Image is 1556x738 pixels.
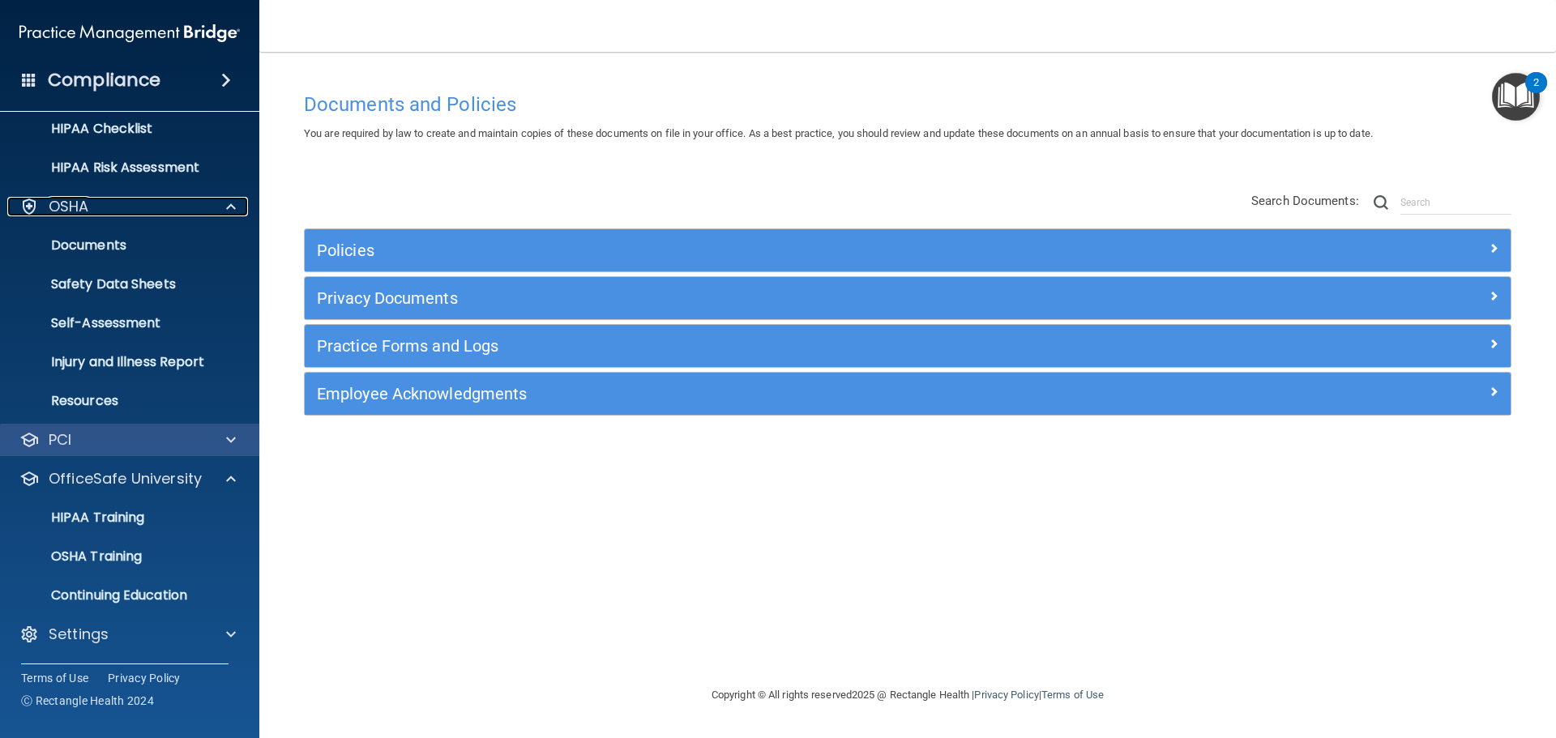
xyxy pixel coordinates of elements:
[317,333,1498,359] a: Practice Forms and Logs
[19,197,236,216] a: OSHA
[19,625,236,644] a: Settings
[19,430,236,450] a: PCI
[21,693,154,709] span: Ⓒ Rectangle Health 2024
[317,289,1197,307] h5: Privacy Documents
[1533,83,1539,104] div: 2
[317,385,1197,403] h5: Employee Acknowledgments
[19,469,236,488] a: OfficeSafe University
[1492,73,1540,121] button: Open Resource Center, 2 new notifications
[1041,689,1104,701] a: Terms of Use
[11,315,232,331] p: Self-Assessment
[49,625,109,644] p: Settings
[11,393,232,409] p: Resources
[974,689,1038,701] a: Privacy Policy
[49,197,89,216] p: OSHA
[21,670,88,686] a: Terms of Use
[304,127,1373,139] span: You are required by law to create and maintain copies of these documents on file in your office. ...
[11,548,142,565] p: OSHA Training
[612,669,1203,721] div: Copyright © All rights reserved 2025 @ Rectangle Health | |
[11,587,232,604] p: Continuing Education
[48,69,160,92] h4: Compliance
[49,430,71,450] p: PCI
[11,354,232,370] p: Injury and Illness Report
[317,285,1498,311] a: Privacy Documents
[49,469,202,488] p: OfficeSafe University
[11,510,144,526] p: HIPAA Training
[11,276,232,292] p: Safety Data Sheets
[304,94,1511,115] h4: Documents and Policies
[11,160,232,176] p: HIPAA Risk Assessment
[317,337,1197,355] h5: Practice Forms and Logs
[1276,623,1537,688] iframe: Drift Widget Chat Controller
[317,381,1498,407] a: Employee Acknowledgments
[11,237,232,254] p: Documents
[1400,190,1511,215] input: Search
[317,237,1498,263] a: Policies
[11,121,232,137] p: HIPAA Checklist
[19,17,240,49] img: PMB logo
[108,670,181,686] a: Privacy Policy
[317,241,1197,259] h5: Policies
[1374,195,1388,210] img: ic-search.3b580494.png
[1251,194,1359,208] span: Search Documents:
